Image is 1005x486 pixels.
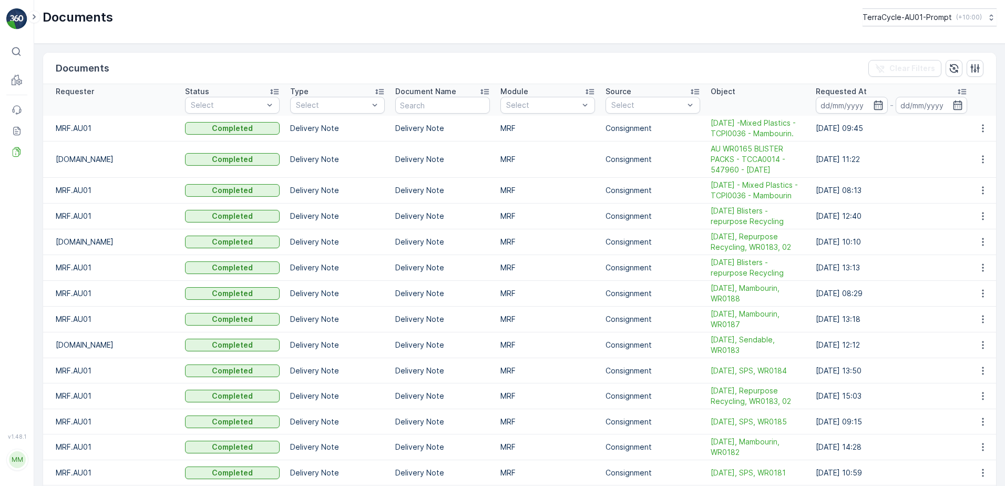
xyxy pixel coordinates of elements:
[185,210,280,222] button: Completed
[212,288,253,299] p: Completed
[711,335,805,356] span: [DATE], Sendable, WR0183
[711,118,805,139] a: 14/08/2025 -Mixed Plastics - TCPI0036 - Mambourin.
[868,60,941,77] button: Clear Filters
[43,255,180,281] td: MRF.AU01
[863,8,997,26] button: TerraCycle-AU01-Prompt(+10:00)
[212,237,253,247] p: Completed
[43,229,180,255] td: [DOMAIN_NAME]
[390,229,495,255] td: Delivery Note
[185,467,280,479] button: Completed
[390,383,495,409] td: Delivery Note
[212,123,253,134] p: Completed
[212,442,253,452] p: Completed
[285,383,390,409] td: Delivery Note
[290,86,309,97] p: Type
[711,144,805,175] a: AU WR0165 BLISTER PACKS - TCCA0014 - 547960 - 30.5.25
[711,257,805,278] span: [DATE] Blisters - repurpose Recycling
[390,255,495,281] td: Delivery Note
[390,116,495,141] td: Delivery Note
[185,416,280,428] button: Completed
[811,307,972,332] td: [DATE] 13:18
[285,141,390,178] td: Delivery Note
[185,153,280,166] button: Completed
[495,307,600,332] td: MRF
[43,141,180,178] td: [DOMAIN_NAME]
[600,332,705,358] td: Consignment
[212,262,253,273] p: Completed
[495,178,600,204] td: MRF
[711,386,805,407] a: 08/07/2025, Repurpose Recycling, WR0183, 02
[606,86,631,97] p: Source
[600,383,705,409] td: Consignment
[811,178,972,204] td: [DATE] 08:13
[285,281,390,307] td: Delivery Note
[600,116,705,141] td: Consignment
[495,141,600,178] td: MRF
[43,307,180,332] td: MRF.AU01
[185,339,280,351] button: Completed
[43,178,180,204] td: MRF.AU01
[495,460,600,485] td: MRF
[285,307,390,332] td: Delivery Note
[212,468,253,478] p: Completed
[711,283,805,304] a: 18/07/2025, Mambourin, WR0188
[816,97,888,114] input: dd/mm/yyyy
[711,206,805,227] span: [DATE] Blisters - repurpose Recycling
[811,460,972,485] td: [DATE] 10:59
[600,141,705,178] td: Consignment
[600,434,705,460] td: Consignment
[711,231,805,252] span: [DATE], Repurpose Recycling, WR0183, 02
[611,100,684,110] p: Select
[212,391,253,401] p: Completed
[600,255,705,281] td: Consignment
[600,409,705,434] td: Consignment
[711,366,805,376] span: [DATE], SPS, WR0184
[6,433,27,440] span: v 1.48.1
[711,335,805,356] a: 08/07/2025, Sendable, WR0183
[811,116,972,141] td: [DATE] 09:45
[285,255,390,281] td: Delivery Note
[285,434,390,460] td: Delivery Note
[43,204,180,229] td: MRF.AU01
[811,358,972,383] td: [DATE] 13:50
[495,229,600,255] td: MRF
[500,86,528,97] p: Module
[212,211,253,221] p: Completed
[6,442,27,478] button: MM
[711,386,805,407] span: [DATE], Repurpose Recycling, WR0183, 02
[390,332,495,358] td: Delivery Note
[811,434,972,460] td: [DATE] 14:28
[711,180,805,201] span: [DATE] - Mixed Plastics - TCPI0036 - Mambourin
[185,261,280,274] button: Completed
[390,409,495,434] td: Delivery Note
[185,364,280,377] button: Completed
[285,178,390,204] td: Delivery Note
[495,204,600,229] td: MRF
[811,141,972,178] td: [DATE] 11:22
[495,255,600,281] td: MRF
[56,86,94,97] p: Requester
[43,332,180,358] td: [DOMAIN_NAME]
[711,86,735,97] p: Object
[711,468,805,478] span: [DATE], SPS, WR0181
[600,204,705,229] td: Consignment
[811,383,972,409] td: [DATE] 15:03
[212,154,253,165] p: Completed
[43,409,180,434] td: MRF.AU01
[495,358,600,383] td: MRF
[711,309,805,330] span: [DATE], Mambourin, WR0187
[390,178,495,204] td: Delivery Note
[185,287,280,300] button: Completed
[711,417,805,427] a: 08/07/2025, SPS, WR0185
[711,257,805,278] a: 06/08/2025 Blisters - repurpose Recycling
[811,332,972,358] td: [DATE] 12:12
[185,184,280,197] button: Completed
[212,185,253,196] p: Completed
[390,141,495,178] td: Delivery Note
[956,13,982,22] p: ( +10:00 )
[43,460,180,485] td: MRF.AU01
[711,437,805,458] a: 07/07/2025, Mambourin, WR0182
[811,255,972,281] td: [DATE] 13:13
[495,332,600,358] td: MRF
[395,86,456,97] p: Document Name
